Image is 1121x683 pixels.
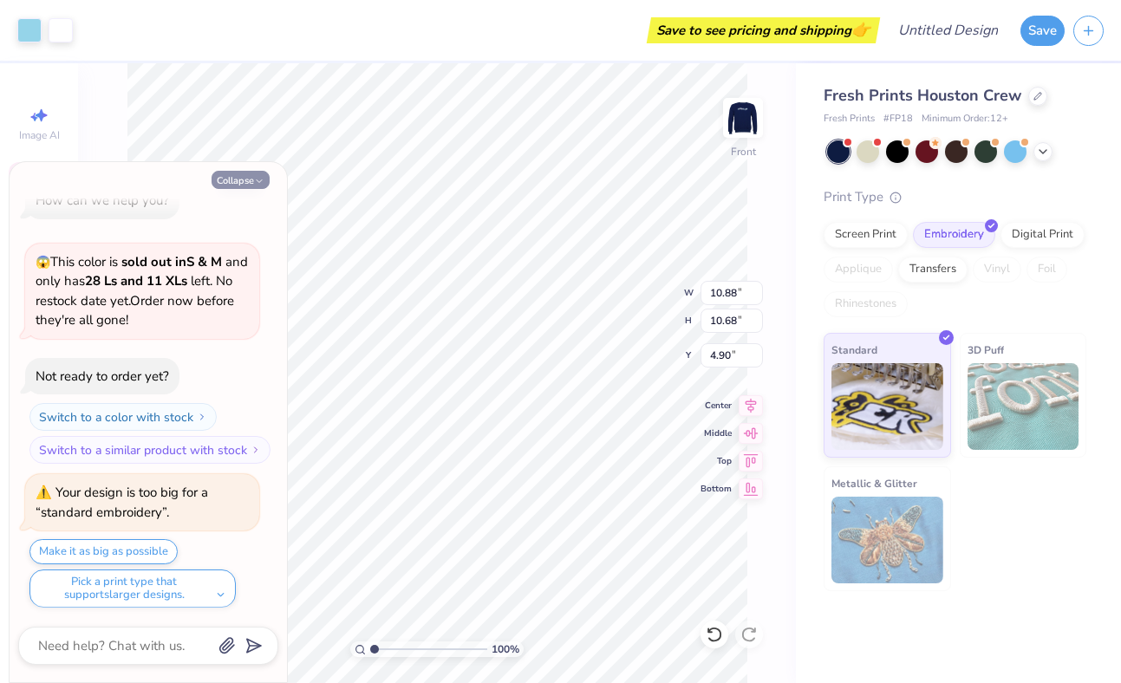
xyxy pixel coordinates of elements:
[121,253,222,270] strong: sold out in S & M
[898,257,968,283] div: Transfers
[1026,257,1067,283] div: Foil
[922,112,1008,127] span: Minimum Order: 12 +
[1020,16,1065,46] button: Save
[19,128,60,142] span: Image AI
[197,412,207,422] img: Switch to a color with stock
[824,222,908,248] div: Screen Print
[29,569,236,608] button: Pick a print type that supportslarger designs.
[36,192,169,209] div: How can we help you?
[36,253,248,329] span: This color is and only has left . No restock date yet. Order now before they're all gone!
[726,101,760,135] img: Front
[968,341,1004,359] span: 3D Puff
[701,400,732,412] span: Center
[884,13,1012,48] input: Untitled Design
[851,19,870,40] span: 👉
[973,257,1021,283] div: Vinyl
[968,363,1079,450] img: 3D Puff
[831,341,877,359] span: Standard
[824,112,875,127] span: Fresh Prints
[251,445,261,455] img: Switch to a similar product with stock
[701,427,732,439] span: Middle
[651,17,876,43] div: Save to see pricing and shipping
[831,474,917,492] span: Metallic & Glitter
[492,641,519,657] span: 100 %
[29,539,178,564] button: Make it as big as possible
[831,363,943,450] img: Standard
[212,171,270,189] button: Collapse
[36,484,208,521] div: Your design is too big for a “standard embroidery”.
[731,144,756,159] div: Front
[701,455,732,467] span: Top
[831,497,943,583] img: Metallic & Glitter
[913,222,995,248] div: Embroidery
[824,187,1086,207] div: Print Type
[701,483,732,495] span: Bottom
[824,85,1021,106] span: Fresh Prints Houston Crew
[824,257,893,283] div: Applique
[85,272,187,289] strong: 28 Ls and 11 XLs
[1000,222,1085,248] div: Digital Print
[883,112,913,127] span: # FP18
[824,291,908,317] div: Rhinestones
[36,368,169,385] div: Not ready to order yet?
[29,436,270,464] button: Switch to a similar product with stock
[36,254,50,270] span: 😱
[29,403,217,431] button: Switch to a color with stock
